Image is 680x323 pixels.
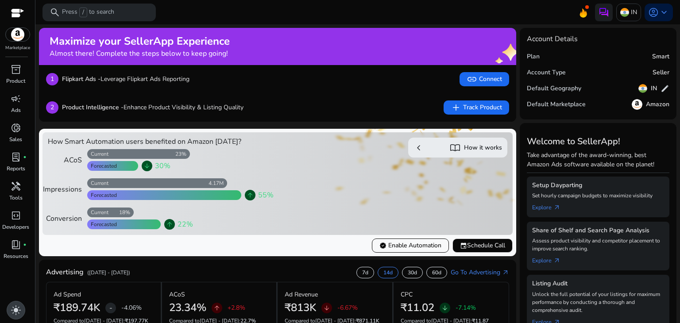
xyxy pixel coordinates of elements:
img: in.svg [620,8,629,17]
h5: Listing Audit [532,280,664,288]
span: arrow_outward [502,269,509,276]
span: arrow_downward [143,162,151,169]
h4: How Smart Automation users benefited on Amazon [DATE]? [48,138,274,146]
span: / [79,8,87,17]
p: Product [6,77,25,85]
span: add [451,102,461,113]
button: linkConnect [460,72,509,86]
p: 7d [362,269,368,276]
img: in.svg [638,84,647,93]
span: verified [379,242,386,249]
span: arrow_downward [323,304,330,311]
h4: Account Details [527,35,578,43]
p: 2 [46,101,58,114]
img: amazon.svg [6,28,30,41]
span: link [467,74,477,85]
p: 1 [46,73,58,85]
span: edit [661,84,669,93]
p: Ad Revenue [285,290,318,299]
p: 60d [432,269,441,276]
p: Sales [9,135,22,143]
div: Current [87,180,108,187]
h5: Share of Shelf and Search Page Analysis [532,227,664,235]
p: IN [631,4,637,20]
h2: ₹813K [285,301,316,314]
p: -6.67% [337,305,358,311]
span: search [50,7,60,18]
h5: How it works [464,144,502,152]
h5: Default Geography [527,85,581,92]
span: arrow_upward [213,304,220,311]
h5: Plan [527,53,540,61]
p: +2.8% [228,305,245,311]
span: fiber_manual_record [23,155,27,159]
p: Developers [2,223,29,231]
div: Forecasted [87,221,117,228]
span: chevron_left [413,142,424,153]
span: event [460,242,467,249]
h2: 23.34% [169,301,206,314]
span: inventory_2 [11,64,21,75]
div: Current [87,150,108,158]
h5: IN [651,85,657,92]
span: keyboard_arrow_down [659,7,669,18]
span: Connect [467,74,502,85]
span: campaign [11,93,21,104]
p: 30d [408,269,417,276]
b: Product Intelligence - [62,103,124,112]
p: Tools [9,194,23,202]
span: book_4 [11,239,21,250]
h3: Welcome to SellerApp! [527,136,669,147]
div: Forecasted [87,192,117,199]
h5: Amazon [646,101,669,108]
p: ACoS [169,290,185,299]
button: addTrack Product [444,100,509,115]
p: Assess product visibility and competitor placement to improve search ranking. [532,237,664,253]
b: Flipkart Ads - [62,75,100,83]
span: Enable Automation [379,241,441,250]
span: 22% [178,219,193,230]
div: Conversion [48,213,82,224]
p: Marketplace [5,45,30,51]
div: Current [87,209,108,216]
p: Ads [11,106,21,114]
p: -4.06% [121,305,142,311]
p: Ad Spend [54,290,81,299]
span: arrow_upward [166,221,173,228]
p: Reports [7,165,25,173]
div: ACoS [48,155,82,165]
span: - [109,303,112,313]
h5: Seller [653,69,669,77]
span: light_mode [11,305,21,315]
h2: Maximize your SellerApp Experience [50,35,230,48]
span: import_contacts [450,142,460,153]
h5: Account Type [527,69,566,77]
div: 4.17M [209,180,227,187]
h2: ₹11.02 [401,301,434,314]
p: Take advantage of the award-winning, best Amazon Ads software available on the planet! [527,150,669,169]
p: Unlock the full potential of your listings for maximum performance by conducting a thorough and c... [532,290,664,314]
p: 14d [383,269,393,276]
span: lab_profile [11,152,21,162]
h2: ₹189.74K [54,301,100,314]
p: Press to search [62,8,114,17]
span: code_blocks [11,210,21,221]
span: arrow_upward [247,192,254,199]
div: 18% [119,209,134,216]
a: Explorearrow_outward [532,200,568,212]
span: 55% [258,190,274,200]
button: eventSchedule Call [452,238,513,253]
span: Track Product [451,102,502,113]
h5: Setup Dayparting [532,182,664,189]
button: verifiedEnable Automation [372,238,449,253]
p: CPC [401,290,413,299]
span: arrow_outward [553,257,560,264]
h4: Almost there! Complete the steps below to keep going! [50,50,230,58]
span: account_circle [648,7,659,18]
img: amazon.svg [632,99,642,110]
span: arrow_downward [441,304,448,311]
p: Enhance Product Visibility & Listing Quality [62,103,243,112]
div: 23% [175,150,190,158]
a: Go To Advertisingarrow_outward [451,268,509,277]
p: Leverage Flipkart Ads Reporting [62,74,189,84]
